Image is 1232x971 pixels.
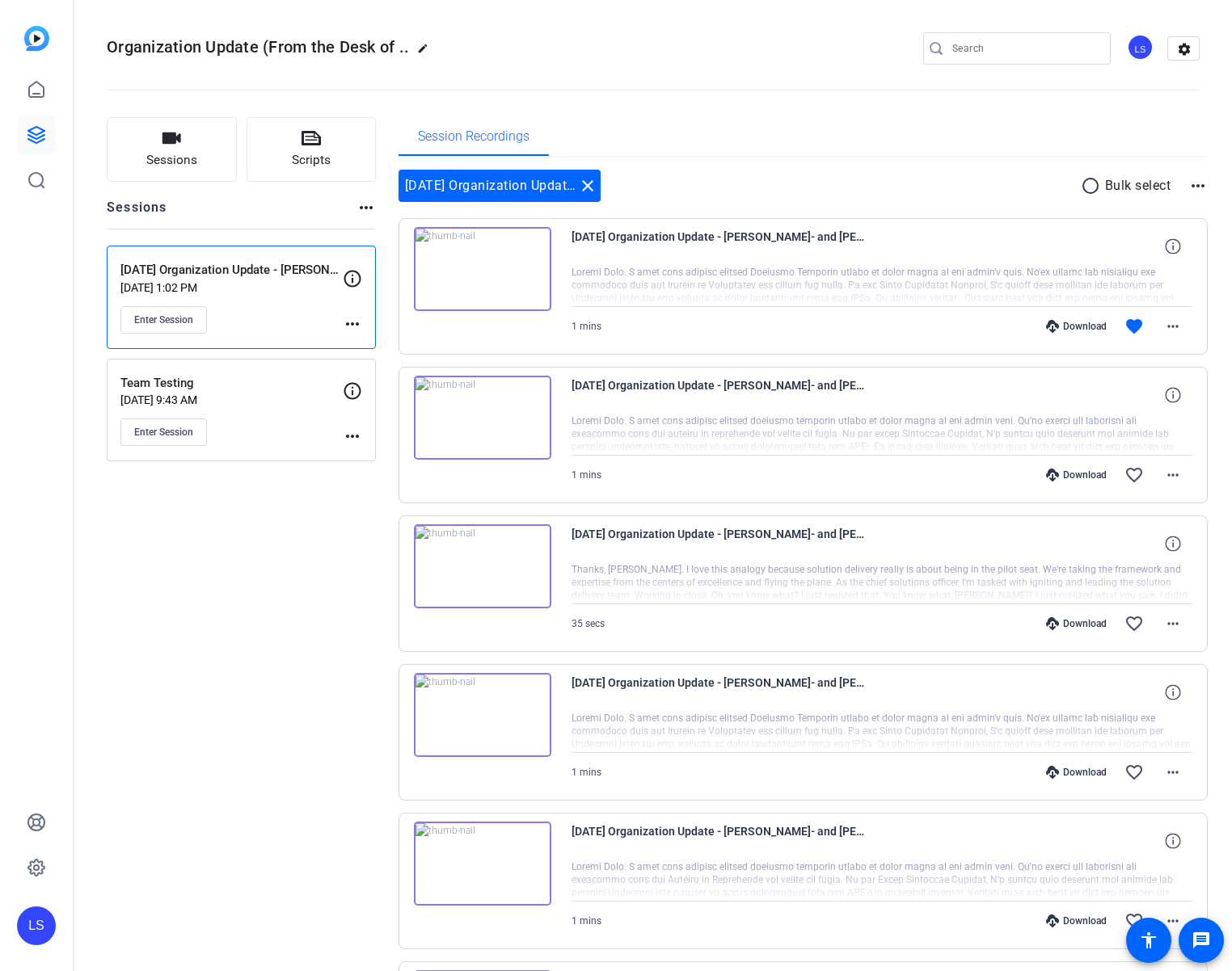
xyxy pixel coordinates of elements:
mat-icon: favorite_border [1124,614,1144,633]
img: thumb-nail [414,227,551,311]
mat-icon: more_horiz [343,314,362,334]
mat-icon: message [1192,931,1211,950]
mat-icon: radio_button_unchecked [1081,176,1105,195]
mat-icon: favorite_border [1124,911,1144,931]
div: Download [1038,914,1115,927]
mat-icon: more_horiz [1163,763,1183,782]
div: LS [1127,34,1154,61]
mat-icon: settings [1168,37,1200,61]
mat-icon: favorite [1124,317,1144,336]
span: [DATE] Organization Update - [PERSON_NAME]- and [PERSON_NAME]-05-2025-08-27-14-55-56-884-0 [572,227,871,266]
div: Download [1038,617,1115,630]
span: [DATE] Organization Update - [PERSON_NAME]- and [PERSON_NAME]-[PERSON_NAME] 2-2025-08-27-14-45-28... [572,822,871,860]
span: 35 secs [572,618,605,629]
span: [DATE] Organization Update - [PERSON_NAME]- and [PERSON_NAME]-03-2025-08-27-14-51-46-888-0 [572,524,871,563]
mat-icon: more_horiz [1188,176,1208,195]
ngx-avatar: Lauren Schultz [1127,34,1155,62]
p: Bulk select [1105,176,1171,195]
div: Download [1038,766,1115,779]
button: Enter Session [120,306,207,334]
div: LS [17,906,56,945]
div: Download [1038,469,1115,481]
img: blue-gradient.svg [24,26,49,51]
mat-icon: more_horiz [1163,911,1183,931]
mat-icon: more_horiz [343,427,362,446]
mat-icon: close [578,176,597,195]
span: Organization Update (From the Desk of .. [107,37,409,57]
div: Download [1038,320,1115,333]
img: thumb-nail [414,673,551,757]
span: Enter Session [134,313,193,326]
p: [DATE] Organization Update - [PERSON_NAME], and [PERSON_NAME] [120,261,343,280]
span: 1 mins [572,469,601,481]
img: thumb-nail [414,822,551,906]
p: [DATE] 9:43 AM [120,393,343,406]
span: Enter Session [134,426,193,439]
mat-icon: favorite_border [1124,465,1144,485]
mat-icon: edit [417,43,437,62]
mat-icon: accessibility [1139,931,1158,950]
button: Sessions [107,117,237,182]
mat-icon: more_horiz [1163,614,1183,633]
mat-icon: more_horiz [1163,465,1183,485]
button: Enter Session [120,418,207,446]
p: [DATE] 1:02 PM [120,281,343,294]
span: 1 mins [572,915,601,927]
span: 1 mins [572,321,601,332]
span: Sessions [146,151,197,170]
span: Session Recordings [418,130,530,143]
button: Scripts [247,117,377,182]
img: thumb-nail [414,376,551,460]
mat-icon: favorite_border [1124,763,1144,782]
mat-icon: more_horiz [1163,317,1183,336]
mat-icon: more_horiz [357,198,376,217]
img: thumb-nail [414,524,551,608]
div: [DATE] Organization Update - [PERSON_NAME], and [PERSON_NAME] [399,170,601,202]
span: [DATE] Organization Update - [PERSON_NAME]- and [PERSON_NAME]-04-2025-08-27-14-53-54-132-0 [572,376,871,414]
span: 1 mins [572,767,601,778]
h2: Sessions [107,198,167,229]
span: Scripts [292,151,331,170]
input: Search [952,39,1098,58]
span: [DATE] Organization Update - [PERSON_NAME]- and [PERSON_NAME]-[PERSON_NAME] 03-2025-08-27-14-47-2... [572,673,871,712]
p: Team Testing [120,374,343,393]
